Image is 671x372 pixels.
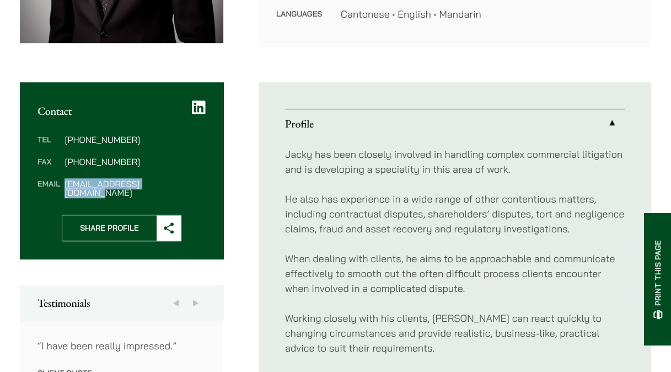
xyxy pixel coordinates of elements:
p: When dealing with clients, he aims to be approachable and communicate effectively to smooth out t... [285,251,625,296]
a: Profile [285,109,625,138]
dd: [EMAIL_ADDRESS][DOMAIN_NAME] [65,179,205,197]
dt: Fax [37,157,60,179]
h2: Contact [37,104,206,118]
p: “I have been really impressed.” [37,338,206,353]
a: LinkedIn [192,100,206,115]
p: Working closely with his clients, [PERSON_NAME] can react quickly to changing circumstances and p... [285,311,625,355]
dt: Languages [276,7,323,22]
dt: Tel [37,135,60,157]
button: Previous [166,285,186,321]
span: Share Profile [62,215,157,241]
button: Share Profile [62,215,181,241]
p: He also has experience in a wide range of other contentious matters, including contractual disput... [285,192,625,236]
dd: Cantonese • English • Mandarin [341,7,634,22]
button: Next [186,285,206,321]
dt: Email [37,179,60,197]
dd: [PHONE_NUMBER] [65,157,205,166]
h2: Testimonials [37,296,206,310]
dd: [PHONE_NUMBER] [65,135,205,144]
p: Jacky has been closely involved in handling complex commercial litigation and is developing a spe... [285,147,625,177]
